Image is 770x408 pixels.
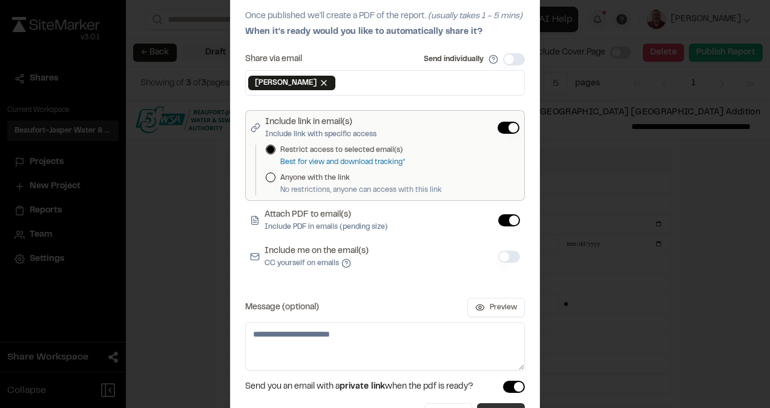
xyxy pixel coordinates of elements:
[265,129,377,140] p: Include link with specific access
[280,185,442,196] p: No restrictions, anyone can access with this link
[245,55,302,64] label: Share via email
[245,380,473,393] span: Send you an email with a when the pdf is ready?
[265,208,387,232] label: Attach PDF to email(s)
[428,13,522,20] span: (usually takes 1 - 5 mins)
[255,77,317,88] span: [PERSON_NAME]
[280,173,442,183] label: Anyone with the link
[265,116,377,140] label: Include link in email(s)
[265,245,369,269] label: Include me on the email(s)
[265,258,369,269] p: CC yourself on emails
[265,222,387,232] p: Include PDF in emails (pending size)
[424,54,484,65] label: Send individually
[245,303,319,312] label: Message (optional)
[280,145,405,156] label: Restrict access to selected email(s)
[245,28,482,36] span: When it's ready would you like to automatically share it?
[340,383,385,390] span: private link
[467,298,525,317] button: Preview
[341,258,351,268] button: Include me on the email(s)CC yourself on emails
[245,10,525,23] p: Once published we'll create a PDF of the report.
[280,157,405,168] p: Best for view and download tracking*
